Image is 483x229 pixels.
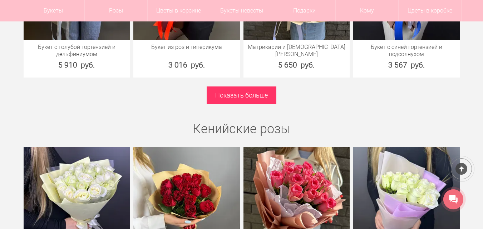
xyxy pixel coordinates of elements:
[137,44,236,51] a: Букет из роз и гиперикума
[353,60,460,70] div: 3 567 руб.
[24,60,130,70] div: 5 910 руб.
[243,60,350,70] div: 5 650 руб.
[27,44,127,58] a: Букет с голубой гортензией и дельфиниумом
[133,60,240,70] div: 3 016 руб.
[207,86,276,104] a: Показать больше
[357,44,456,58] a: Букет с синей гортензией и подсолнухом
[247,44,346,58] a: Матрикарии и [DEMOGRAPHIC_DATA][PERSON_NAME]
[193,121,290,136] a: Кенийские розы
